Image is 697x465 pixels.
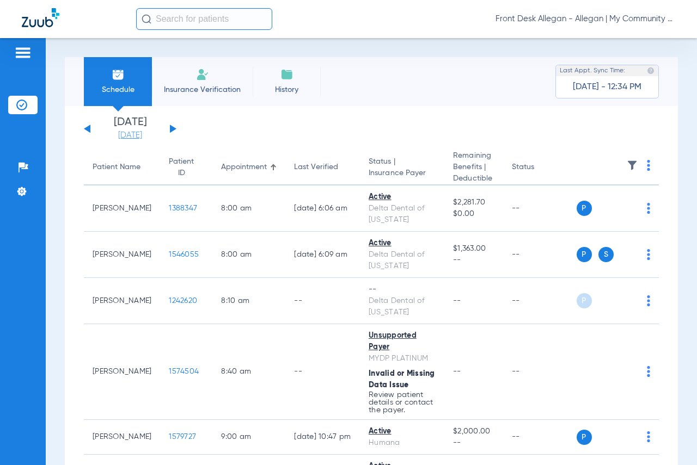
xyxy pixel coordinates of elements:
div: Delta Dental of [US_STATE] [369,203,436,226]
td: [PERSON_NAME] [84,278,160,324]
div: Last Verified [294,162,351,173]
iframe: Chat Widget [643,413,697,465]
img: group-dot-blue.svg [647,160,650,171]
td: [PERSON_NAME] [84,232,160,278]
span: -- [453,297,461,305]
div: -- [369,284,436,295]
div: Active [369,426,436,437]
td: -- [503,324,577,420]
span: $2,281.70 [453,197,494,208]
img: group-dot-blue.svg [647,203,650,214]
td: -- [285,324,360,420]
td: -- [503,232,577,278]
img: Manual Insurance Verification [196,68,209,81]
td: [DATE] 6:06 AM [285,185,360,232]
img: Zuub Logo [22,8,59,27]
span: Invalid or Missing Data Issue [369,370,435,389]
td: 8:00 AM [212,185,285,232]
img: group-dot-blue.svg [647,366,650,377]
li: [DATE] [97,117,163,141]
span: Insurance Payer [369,168,436,179]
img: filter.svg [627,160,638,171]
div: Delta Dental of [US_STATE] [369,249,436,272]
span: -- [453,368,461,375]
img: hamburger-icon [14,46,32,59]
span: P [577,201,592,216]
img: History [280,68,294,81]
img: last sync help info [647,67,655,75]
div: MYDP PLATINUM [369,353,436,364]
td: -- [503,185,577,232]
img: Search Icon [142,14,151,24]
div: Appointment [221,162,277,173]
span: 1546055 [169,251,199,258]
a: [DATE] [97,130,163,141]
div: Patient Name [93,162,140,173]
span: Front Desk Allegan - Allegan | My Community Dental Centers [496,14,675,24]
div: Humana [369,437,436,449]
img: group-dot-blue.svg [647,249,650,260]
th: Status [503,150,577,185]
span: 1579727 [169,433,196,441]
span: P [577,247,592,262]
input: Search for patients [136,8,272,30]
span: [DATE] - 12:34 PM [573,82,641,92]
div: Active [369,191,436,203]
span: -- [453,255,494,266]
span: Insurance Verification [160,84,244,95]
span: History [261,84,313,95]
img: Schedule [112,68,125,81]
td: [PERSON_NAME] [84,420,160,455]
span: Schedule [92,84,144,95]
div: Active [369,238,436,249]
p: Review patient details or contact the payer. [369,391,436,414]
td: 8:10 AM [212,278,285,324]
div: Patient ID [169,156,204,179]
span: -- [453,437,494,449]
div: Patient Name [93,162,151,173]
td: [PERSON_NAME] [84,324,160,420]
span: $1,363.00 [453,243,494,255]
th: Remaining Benefits | [444,150,503,185]
span: P [577,430,592,445]
td: [DATE] 10:47 PM [285,420,360,455]
span: $2,000.00 [453,426,494,437]
td: 9:00 AM [212,420,285,455]
td: -- [285,278,360,324]
td: 8:00 AM [212,232,285,278]
span: Deductible [453,173,494,184]
td: -- [503,278,577,324]
div: Unsupported Payer [369,330,436,353]
td: [PERSON_NAME] [84,185,160,232]
span: 1574504 [169,368,199,375]
span: 1242620 [169,297,197,305]
span: $0.00 [453,208,494,220]
div: Patient ID [169,156,194,179]
div: Appointment [221,162,267,173]
span: Last Appt. Sync Time: [560,65,625,76]
td: -- [503,420,577,455]
th: Status | [360,150,444,185]
div: Last Verified [294,162,338,173]
span: S [598,247,614,262]
img: group-dot-blue.svg [647,295,650,306]
span: P [577,293,592,308]
td: [DATE] 6:09 AM [285,232,360,278]
span: 1388347 [169,204,197,212]
td: 8:40 AM [212,324,285,420]
div: Delta Dental of [US_STATE] [369,295,436,318]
